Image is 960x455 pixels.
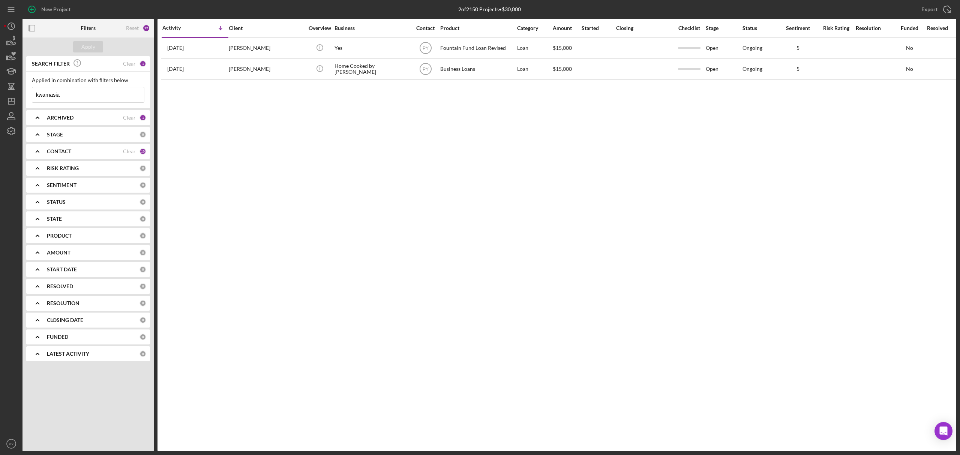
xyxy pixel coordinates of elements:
[47,266,77,272] b: START DATE
[779,66,817,72] div: 5
[139,216,146,222] div: 0
[47,199,66,205] b: STATUS
[517,25,552,31] div: Category
[47,132,63,138] b: STAGE
[229,38,304,58] div: [PERSON_NAME]
[47,300,79,306] b: RESOLUTION
[706,25,742,31] div: Stage
[779,45,817,51] div: 5
[742,25,778,31] div: Status
[139,131,146,138] div: 0
[139,283,146,290] div: 0
[47,115,73,121] b: ARCHIVED
[81,41,95,52] div: Apply
[139,350,146,357] div: 0
[334,25,409,31] div: Business
[4,436,19,451] button: PY
[411,25,439,31] div: Contact
[817,25,855,31] div: Risk Rating
[47,250,70,256] b: AMOUNT
[73,41,103,52] button: Apply
[914,2,956,17] button: Export
[139,300,146,307] div: 0
[142,24,150,32] div: 12
[139,148,146,155] div: 10
[41,2,70,17] div: New Project
[334,38,409,58] div: Yes
[123,148,136,154] div: Clear
[22,2,78,17] button: New Project
[517,38,552,58] div: Loan
[440,25,515,31] div: Product
[123,115,136,121] div: Clear
[32,77,144,83] div: Applied in combination with filters below
[458,6,521,12] div: 2 of 2150 Projects • $30,000
[582,25,615,31] div: Started
[32,61,70,67] b: SEARCH FILTER
[47,216,62,222] b: STATE
[553,59,581,79] div: $15,000
[139,165,146,172] div: 0
[422,46,428,51] text: PY
[892,66,926,72] div: No
[47,283,73,289] b: RESOLVED
[673,25,705,31] div: Checklist
[47,233,72,239] b: PRODUCT
[139,182,146,189] div: 0
[9,442,14,446] text: PY
[892,25,926,31] div: Funded
[47,182,76,188] b: SENTIMENT
[334,59,409,79] div: Home Cooked by [PERSON_NAME]
[139,334,146,340] div: 0
[229,25,304,31] div: Client
[706,59,742,79] div: Open
[123,61,136,67] div: Clear
[47,148,71,154] b: CONTACT
[934,422,952,440] div: Open Intercom Messenger
[422,67,428,72] text: PY
[517,59,552,79] div: Loan
[139,199,146,205] div: 0
[81,25,96,31] b: Filters
[139,232,146,239] div: 0
[47,165,79,171] b: RISK RATING
[616,25,672,31] div: Closing
[742,45,762,51] div: Ongoing
[440,59,515,79] div: Business Loans
[553,38,581,58] div: $15,000
[47,317,83,323] b: CLOSING DATE
[139,317,146,323] div: 0
[47,351,89,357] b: LATEST ACTIVITY
[139,249,146,256] div: 0
[139,266,146,273] div: 0
[47,334,68,340] b: FUNDED
[139,60,146,67] div: 1
[706,38,742,58] div: Open
[167,66,184,72] time: 2025-07-15 14:11
[440,38,515,58] div: Fountain Fund Loan Revised
[229,59,304,79] div: [PERSON_NAME]
[167,45,184,51] time: 2025-07-17 15:57
[162,25,195,31] div: Activity
[126,25,139,31] div: Reset
[306,25,334,31] div: Overview
[779,25,817,31] div: Sentiment
[892,45,926,51] div: No
[742,66,762,72] div: Ongoing
[139,114,146,121] div: 1
[553,25,581,31] div: Amount
[856,25,892,31] div: Resolution
[921,2,937,17] div: Export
